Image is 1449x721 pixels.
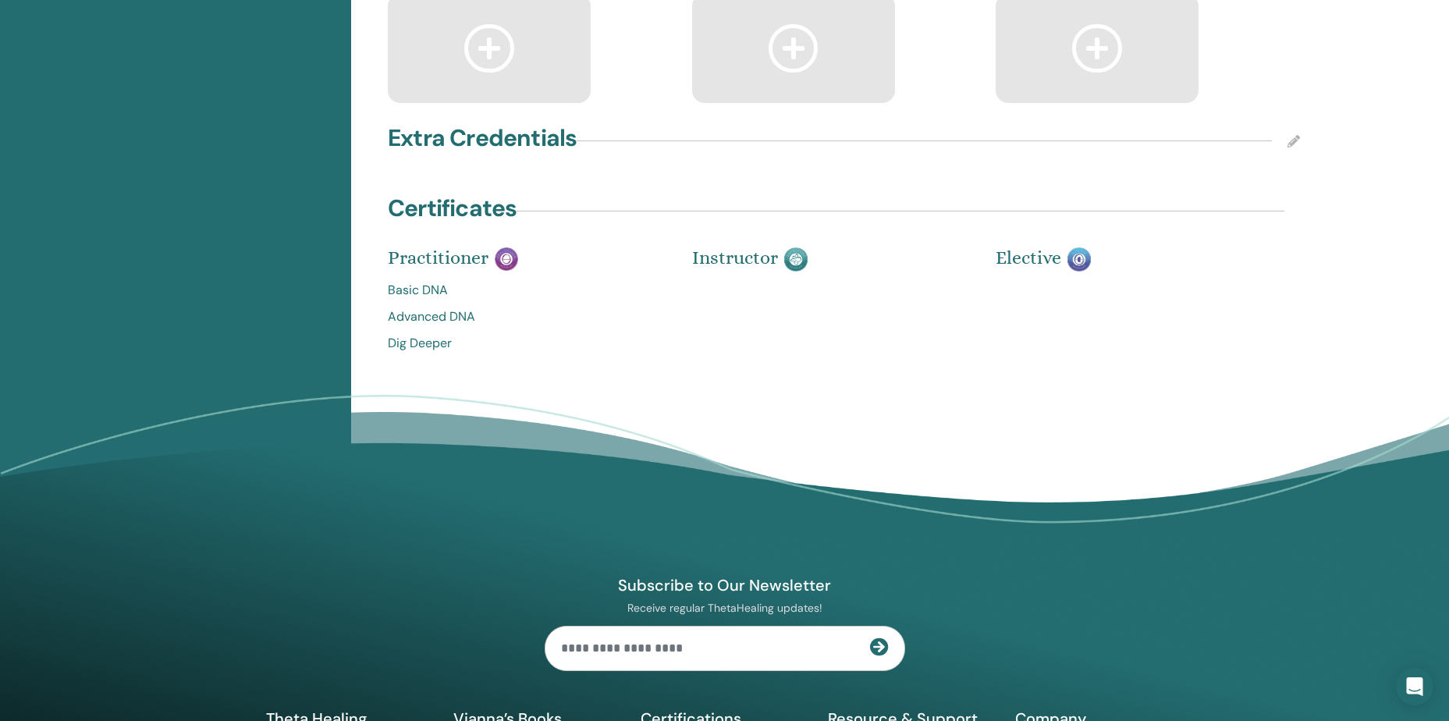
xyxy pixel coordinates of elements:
[996,247,1061,268] span: Elective
[388,281,669,300] a: Basic DNA
[692,247,778,268] span: Instructor
[388,124,577,152] h4: Extra Credentials
[545,601,905,615] p: Receive regular ThetaHealing updates!
[1396,668,1433,705] div: Open Intercom Messenger
[388,334,669,353] a: Dig Deeper
[388,307,669,326] a: Advanced DNA
[545,575,905,595] h4: Subscribe to Our Newsletter
[388,194,517,222] h4: Certificates
[388,247,488,268] span: Practitioner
